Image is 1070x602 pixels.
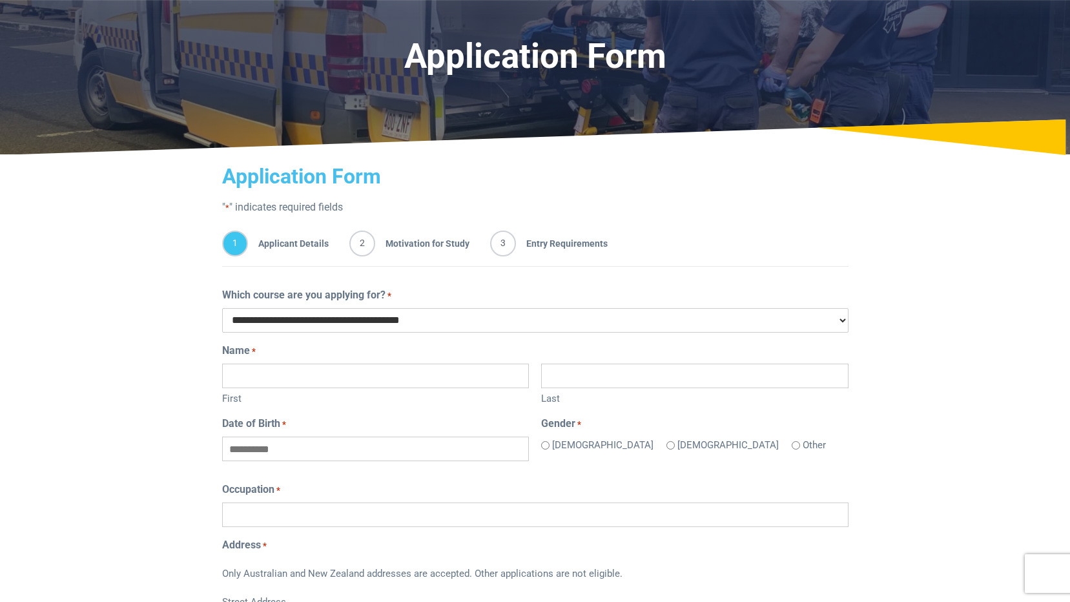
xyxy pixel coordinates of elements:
label: [DEMOGRAPHIC_DATA] [552,438,653,453]
div: Only Australian and New Zealand addresses are accepted. Other applications are not eligible. [222,558,849,592]
p: " " indicates required fields [222,200,849,215]
legend: Address [222,537,849,553]
span: 3 [490,231,516,256]
h1: Application Form [202,36,869,77]
label: Last [541,388,848,406]
h2: Application Form [222,164,849,189]
label: Occupation [222,482,280,497]
label: Which course are you applying for? [222,287,391,303]
label: First [222,388,529,406]
label: [DEMOGRAPHIC_DATA] [677,438,779,453]
label: Other [803,438,826,453]
span: 1 [222,231,248,256]
legend: Name [222,343,849,358]
span: Motivation for Study [375,231,469,256]
label: Date of Birth [222,416,286,431]
legend: Gender [541,416,848,431]
span: 2 [349,231,375,256]
span: Applicant Details [248,231,329,256]
span: Entry Requirements [516,231,608,256]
